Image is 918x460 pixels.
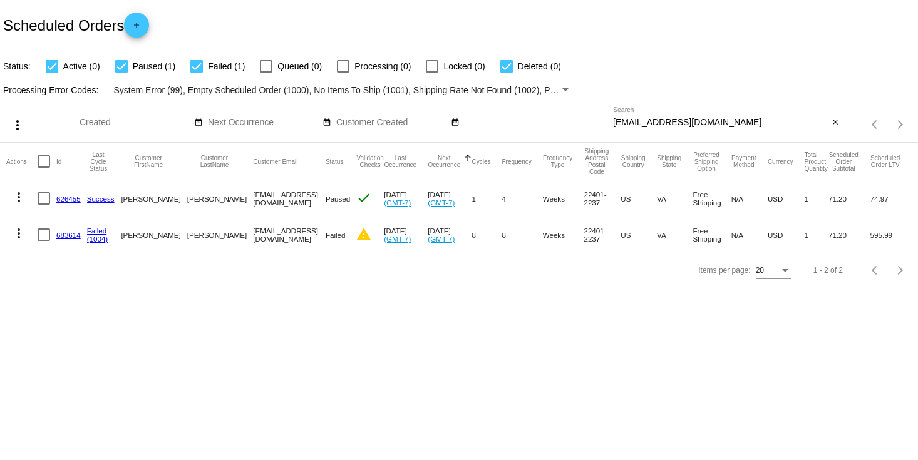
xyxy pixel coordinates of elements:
a: (GMT-7) [384,235,411,243]
a: (GMT-7) [384,198,411,207]
span: Queued (0) [277,59,322,74]
a: (1004) [87,235,108,243]
mat-icon: check [356,190,371,205]
span: Failed (1) [208,59,245,74]
mat-cell: 1 [804,180,828,217]
span: Deleted (0) [518,59,561,74]
span: 20 [756,266,764,275]
mat-cell: Weeks [543,217,584,253]
mat-cell: [PERSON_NAME] [187,217,253,253]
input: Created [80,118,192,128]
button: Change sorting for ShippingPostcode [584,148,609,175]
button: Change sorting for PreferredShippingOption [693,151,719,172]
div: 1 - 2 of 2 [813,266,843,275]
mat-icon: close [831,118,840,128]
mat-icon: more_vert [10,118,25,133]
mat-cell: 22401-2237 [584,180,621,217]
mat-icon: more_vert [11,190,26,205]
button: Clear [828,116,842,130]
button: Change sorting for PaymentMethod.Type [731,155,756,168]
mat-cell: 71.20 [828,180,870,217]
mat-cell: [PERSON_NAME] [187,180,253,217]
span: Status: [3,61,31,71]
mat-header-cell: Actions [6,143,38,180]
button: Next page [888,258,913,283]
button: Change sorting for CurrencyIso [768,158,793,165]
button: Change sorting for Frequency [502,158,531,165]
mat-cell: Weeks [543,180,584,217]
mat-cell: 74.97 [870,180,912,217]
span: Paused [326,195,350,203]
input: Search [613,118,828,128]
a: (GMT-7) [428,198,455,207]
mat-cell: [EMAIL_ADDRESS][DOMAIN_NAME] [253,180,326,217]
input: Next Occurrence [208,118,321,128]
a: Success [87,195,115,203]
button: Change sorting for ShippingState [657,155,681,168]
mat-icon: date_range [322,118,331,128]
span: Failed [326,231,346,239]
mat-cell: 595.99 [870,217,912,253]
mat-cell: VA [657,217,693,253]
input: Customer Created [336,118,449,128]
button: Change sorting for Subtotal [828,151,859,172]
button: Change sorting for Id [56,158,61,165]
a: 683614 [56,231,81,239]
mat-cell: [PERSON_NAME] [121,180,187,217]
mat-cell: [EMAIL_ADDRESS][DOMAIN_NAME] [253,217,326,253]
button: Change sorting for Status [326,158,343,165]
mat-header-cell: Validation Checks [356,143,384,180]
h2: Scheduled Orders [3,13,149,38]
button: Change sorting for LifetimeValue [870,155,900,168]
mat-cell: USD [768,217,805,253]
mat-cell: [DATE] [384,180,428,217]
mat-cell: Free Shipping [693,217,731,253]
mat-cell: 4 [502,180,542,217]
mat-cell: N/A [731,180,768,217]
mat-select: Filter by Processing Error Codes [114,83,572,98]
mat-icon: date_range [194,118,203,128]
mat-cell: 22401-2237 [584,217,621,253]
mat-icon: more_vert [11,226,26,241]
button: Previous page [863,258,888,283]
mat-cell: 8 [502,217,542,253]
mat-cell: N/A [731,217,768,253]
mat-cell: 71.20 [828,217,870,253]
mat-cell: 1 [804,217,828,253]
button: Change sorting for CustomerFirstName [121,155,175,168]
button: Change sorting for LastProcessingCycleId [87,151,110,172]
mat-icon: warning [356,227,371,242]
button: Change sorting for CustomerLastName [187,155,242,168]
mat-cell: VA [657,180,693,217]
a: 626455 [56,195,81,203]
button: Next page [888,112,913,137]
button: Change sorting for LastOccurrenceUtc [384,155,416,168]
span: Processing Error Codes: [3,85,99,95]
mat-cell: [DATE] [384,217,428,253]
span: Locked (0) [443,59,485,74]
span: Paused (1) [133,59,175,74]
mat-cell: 1 [472,180,502,217]
mat-cell: Free Shipping [693,180,731,217]
mat-icon: date_range [451,118,460,128]
mat-cell: [PERSON_NAME] [121,217,187,253]
mat-cell: [DATE] [428,180,472,217]
mat-icon: add [129,21,144,36]
mat-header-cell: Total Product Quantity [804,143,828,180]
mat-cell: US [621,180,657,217]
button: Change sorting for NextOccurrenceUtc [428,155,460,168]
a: Failed [87,227,107,235]
span: Active (0) [63,59,100,74]
button: Change sorting for Cycles [472,158,490,165]
a: (GMT-7) [428,235,455,243]
mat-cell: US [621,217,657,253]
button: Change sorting for CustomerEmail [253,158,297,165]
mat-select: Items per page: [756,267,791,275]
button: Change sorting for FrequencyType [543,155,573,168]
mat-cell: USD [768,180,805,217]
span: Processing (0) [354,59,411,74]
mat-cell: [DATE] [428,217,472,253]
mat-cell: 8 [472,217,502,253]
button: Previous page [863,112,888,137]
div: Items per page: [698,266,750,275]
